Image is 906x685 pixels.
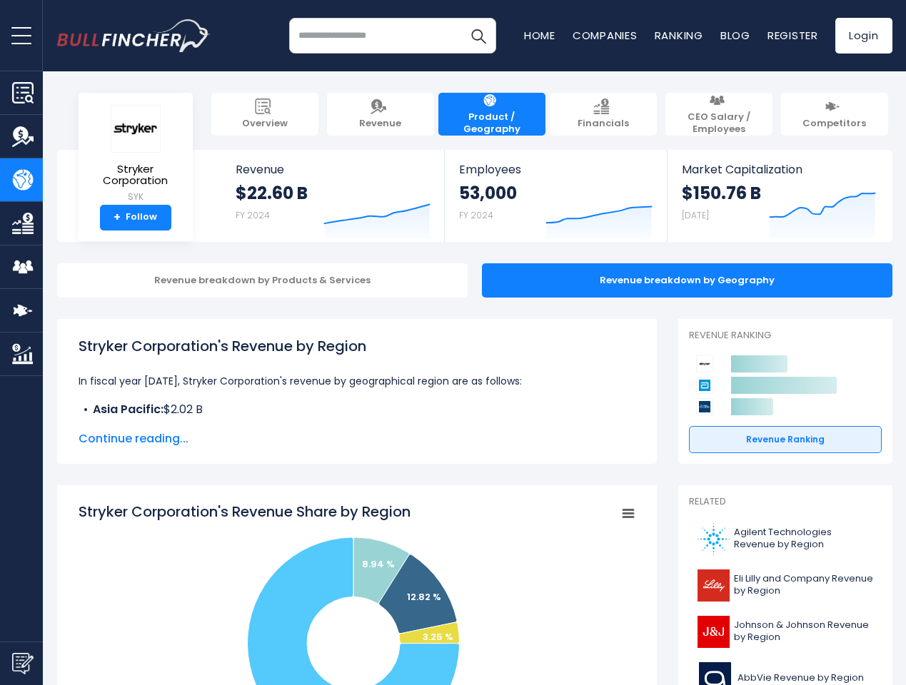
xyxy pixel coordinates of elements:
strong: $22.60 B [236,182,308,204]
a: Revenue [327,93,434,136]
img: Abbott Laboratories competitors logo [696,377,713,394]
a: Revenue Ranking [689,426,882,453]
b: EMEA: [93,418,125,435]
small: FY 2024 [236,209,270,221]
img: LLY logo [698,569,730,602]
img: Boston Scientific Corporation competitors logo [696,398,713,415]
tspan: Stryker Corporation's Revenue Share by Region [79,502,411,522]
text: 3.25 % [423,630,453,644]
a: Employees 53,000 FY 2024 [445,150,667,242]
small: SYK [90,191,181,203]
a: Stryker Corporation SYK [89,104,182,205]
a: Ranking [655,28,703,43]
p: Related [689,496,882,508]
li: $2.02 B [79,401,635,418]
strong: $150.76 B [682,182,761,204]
a: Product / Geography [438,93,545,136]
a: Agilent Technologies Revenue by Region [689,519,882,559]
p: In fiscal year [DATE], Stryker Corporation's revenue by geographical region are as follows: [79,372,635,390]
img: JNJ logo [698,616,730,648]
a: Login [835,18,892,54]
a: Johnson & Johnson Revenue by Region [689,612,882,651]
img: Stryker Corporation competitors logo [696,355,713,372]
a: Competitors [781,93,888,136]
a: Go to homepage [57,19,211,52]
div: Revenue breakdown by Products & Services [57,263,468,298]
span: Revenue [236,163,431,176]
text: 12.82 % [407,590,441,604]
div: Revenue breakdown by Geography [482,263,892,298]
button: Search [460,18,496,54]
span: Product / Geography [446,111,538,136]
a: +Follow [100,205,171,230]
a: Market Capitalization $150.76 B [DATE] [668,150,890,242]
a: Eli Lilly and Company Revenue by Region [689,566,882,605]
span: Continue reading... [79,430,635,447]
span: Eli Lilly and Company Revenue by Region [734,573,873,597]
span: Revenue [359,118,401,130]
a: Home [524,28,555,43]
img: A logo [698,523,730,555]
p: Revenue Ranking [689,330,882,342]
a: Financials [550,93,657,136]
strong: 53,000 [459,182,517,204]
li: $2.90 B [79,418,635,435]
b: Asia Pacific: [93,401,163,417]
img: bullfincher logo [57,19,211,52]
a: Register [767,28,818,43]
a: CEO Salary / Employees [665,93,772,136]
small: [DATE] [682,209,709,221]
span: CEO Salary / Employees [673,111,765,136]
a: Overview [211,93,318,136]
span: Employees [459,163,653,176]
span: Competitors [802,118,866,130]
span: Agilent Technologies Revenue by Region [734,527,873,551]
a: Blog [720,28,750,43]
span: AbbVie Revenue by Region [738,672,864,684]
h1: Stryker Corporation's Revenue by Region [79,335,635,357]
a: Companies [573,28,638,43]
span: Market Capitalization [682,163,876,176]
span: Financials [578,118,629,130]
a: Revenue $22.60 B FY 2024 [221,150,445,242]
strong: + [114,211,121,224]
span: Johnson & Johnson Revenue by Region [734,619,873,644]
text: 8.94 % [362,557,395,571]
small: FY 2024 [459,209,493,221]
span: Overview [242,118,288,130]
span: Stryker Corporation [90,163,181,187]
